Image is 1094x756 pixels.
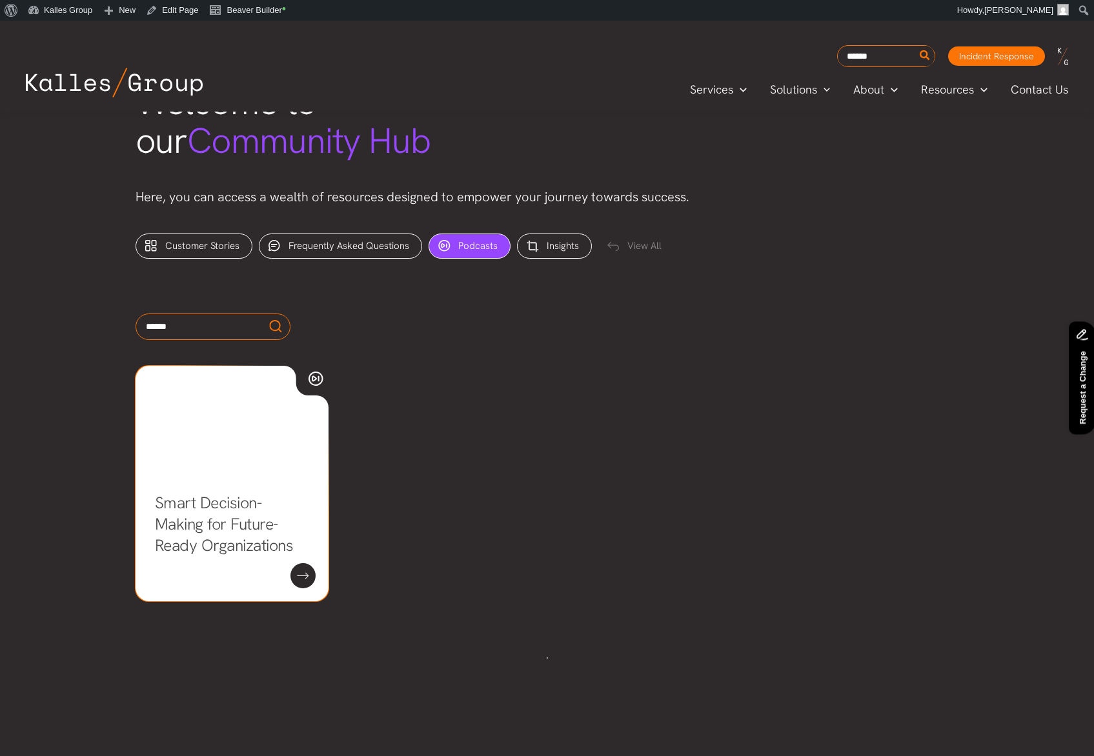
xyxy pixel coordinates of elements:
span: Insights [547,239,579,252]
span: Contact Us [1011,80,1068,99]
span: Podcasts [458,239,498,252]
span: Customer Stories [165,239,239,252]
span: • [282,3,286,15]
a: Smart Decision-Making for Future-Ready Organizations [155,492,294,556]
span: Frequently Asked Questions [289,239,409,252]
a: SolutionsMenu Toggle [758,80,842,99]
a: Incident Response [948,46,1045,66]
span: Menu Toggle [733,80,747,99]
span: Solutions [770,80,817,99]
span: Menu Toggle [974,80,988,99]
span: Menu Toggle [884,80,898,99]
button: Search [917,46,933,66]
nav: Primary Site Navigation [678,79,1081,100]
p: Here, you can access a wealth of resources designed to empower your journey towards success. [136,186,959,208]
a: ServicesMenu Toggle [678,80,758,99]
span: [PERSON_NAME] [984,5,1053,15]
span: About [853,80,884,99]
div: View All [598,234,674,259]
a: AboutMenu Toggle [842,80,909,99]
span: Services [690,80,733,99]
a: ResourcesMenu Toggle [909,80,999,99]
a: Contact Us [999,80,1081,99]
span: Welcome to our [136,79,431,164]
span: Community Hub [187,117,431,164]
span: Menu Toggle [817,80,831,99]
span: Resources [921,80,974,99]
img: Kalles Group [26,68,203,97]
